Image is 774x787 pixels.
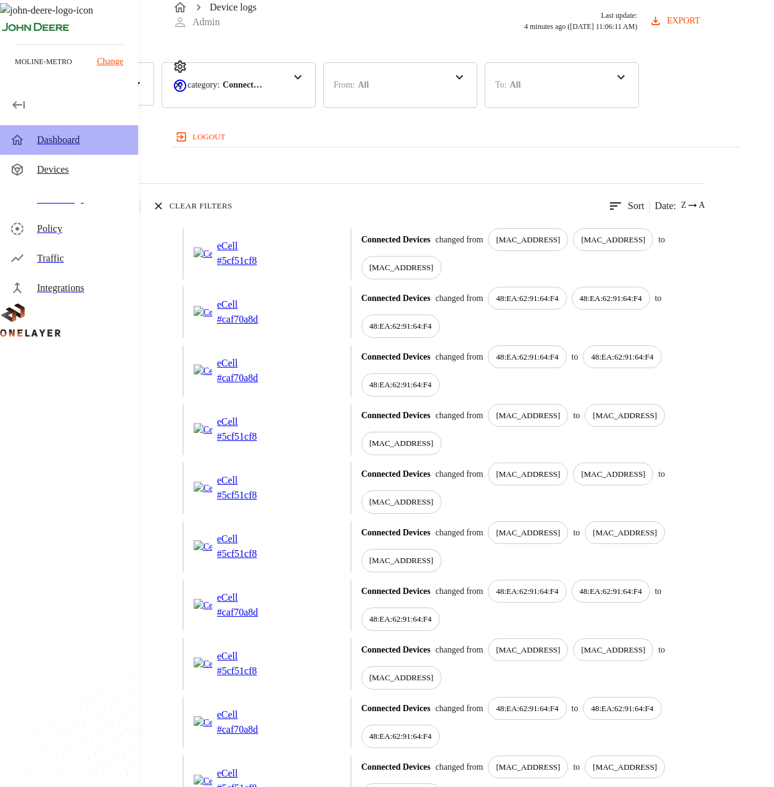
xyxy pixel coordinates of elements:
[194,356,340,385] a: Cellular RoutereCell#caf70a8d
[361,409,430,422] p: Connected Devices
[194,365,212,377] img: Cellular Router
[593,761,657,773] p: [MAC_ADDRESS]
[591,703,653,715] p: 48:EA:62:91:64:F4
[435,585,483,598] p: changed from
[655,292,662,305] p: to
[192,15,220,30] p: Admin
[361,350,430,363] p: Connected Devices
[194,473,340,503] a: Cellular RoutereCell#5cf51cf8
[217,473,279,488] p: eCell
[173,127,230,147] button: logout
[435,468,483,480] p: changed from
[435,702,483,715] p: changed from
[361,585,430,598] p: Connected Devices
[361,643,430,656] p: Connected Devices
[194,482,212,495] img: Cellular Router
[435,233,483,246] p: changed from
[217,664,279,678] p: # 5cf51cf8
[361,702,430,715] p: Connected Devices
[435,526,483,539] p: changed from
[658,643,665,656] p: to
[150,199,237,213] button: Clear Filters
[496,703,558,715] p: 48:EA:62:91:64:F4
[217,371,279,385] p: # caf70a8d
[194,247,212,260] img: Cellular Router
[361,760,430,773] p: Connected Devices
[194,423,212,436] img: Cellular Router
[435,350,483,363] p: changed from
[217,356,279,371] p: eCell
[369,613,432,625] p: 48:EA:62:91:64:F4
[496,644,560,656] p: [MAC_ADDRESS]
[217,546,279,561] p: # 5cf51cf8
[194,599,212,612] img: Cellular Router
[435,760,483,773] p: changed from
[581,468,645,480] p: [MAC_ADDRESS]
[217,649,279,664] p: eCell
[217,239,279,253] p: eCell
[369,554,434,567] p: [MAC_ADDRESS]
[496,468,560,480] p: [MAC_ADDRESS]
[194,649,340,678] a: Cellular RoutereCell#5cf51cf8
[496,585,558,598] p: 48:EA:62:91:64:F4
[573,409,580,422] p: to
[496,292,558,305] p: 48:EA:62:91:64:F4
[194,657,212,670] img: Cellular Router
[658,468,665,480] p: to
[217,722,279,737] p: # caf70a8d
[194,532,340,561] a: Cellular RoutereCell#5cf51cf8
[699,199,705,212] span: A
[369,730,432,743] p: 48:EA:62:91:64:F4
[573,760,580,773] p: to
[435,292,483,305] p: changed from
[369,379,432,391] p: 48:EA:62:91:64:F4
[496,351,558,363] p: 48:EA:62:91:64:F4
[173,84,187,95] span: Support Portal
[572,350,578,363] p: to
[217,532,279,546] p: eCell
[496,410,560,422] p: [MAC_ADDRESS]
[361,468,430,480] p: Connected Devices
[194,239,340,268] a: Cellular RoutereCell#5cf51cf8
[194,707,340,737] a: Cellular RoutereCell#caf70a8d
[573,526,580,539] p: to
[655,585,662,598] p: to
[581,234,645,246] p: [MAC_ADDRESS]
[435,643,483,656] p: changed from
[580,292,642,305] p: 48:EA:62:91:64:F4
[435,409,483,422] p: changed from
[361,526,430,539] p: Connected Devices
[361,292,430,305] p: Connected Devices
[194,540,212,553] img: Cellular Router
[580,585,642,598] p: 48:EA:62:91:64:F4
[591,351,653,363] p: 48:EA:62:91:64:F4
[173,127,739,147] a: logout
[217,488,279,503] p: # 5cf51cf8
[194,306,212,319] img: Cellular Router
[194,414,340,444] a: Cellular RoutereCell#5cf51cf8
[581,644,645,656] p: [MAC_ADDRESS]
[628,199,644,213] p: Sort
[572,702,578,715] p: to
[369,496,434,508] p: [MAC_ADDRESS]
[369,262,434,274] p: [MAC_ADDRESS]
[496,527,560,539] p: [MAC_ADDRESS]
[655,199,677,213] p: Date :
[361,233,430,246] p: Connected Devices
[194,297,340,327] a: Cellular RoutereCell#caf70a8d
[217,590,279,605] p: eCell
[217,253,279,268] p: # 5cf51cf8
[217,297,279,312] p: eCell
[681,199,686,212] span: Z
[194,716,212,729] img: Cellular Router
[173,84,187,95] a: onelayer-support
[369,437,434,450] p: [MAC_ADDRESS]
[593,410,657,422] p: [MAC_ADDRESS]
[217,312,279,327] p: # caf70a8d
[496,761,560,773] p: [MAC_ADDRESS]
[658,233,665,246] p: to
[593,527,657,539] p: [MAC_ADDRESS]
[217,414,279,429] p: eCell
[369,672,434,684] p: [MAC_ADDRESS]
[194,590,340,620] a: Cellular RoutereCell#caf70a8d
